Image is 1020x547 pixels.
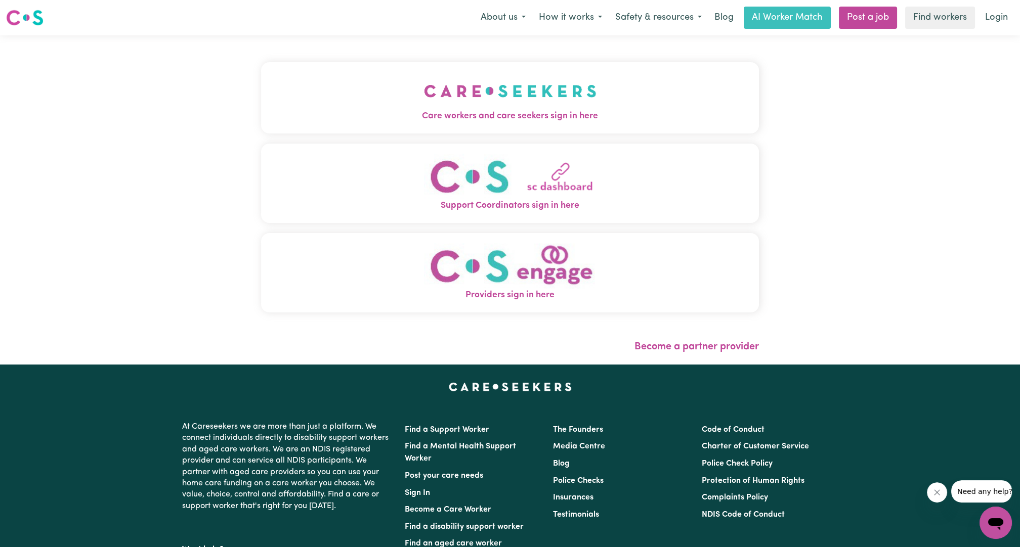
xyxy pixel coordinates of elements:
span: Support Coordinators sign in here [261,199,759,212]
a: Blog [553,460,570,468]
a: Sign In [405,489,430,497]
a: Police Checks [553,477,604,485]
a: Become a partner provider [634,342,759,352]
a: NDIS Code of Conduct [702,511,785,519]
a: The Founders [553,426,603,434]
span: Care workers and care seekers sign in here [261,110,759,123]
a: Careseekers logo [6,6,44,29]
a: AI Worker Match [744,7,831,29]
iframe: Message from company [951,480,1012,503]
iframe: Close message [927,482,947,503]
p: At Careseekers we are more than just a platform. We connect individuals directly to disability su... [182,417,393,516]
span: Providers sign in here [261,289,759,302]
a: Post your care needs [405,472,483,480]
a: Code of Conduct [702,426,764,434]
a: Testimonials [553,511,599,519]
a: Careseekers home page [449,383,572,391]
button: Safety & resources [609,7,708,28]
a: Police Check Policy [702,460,773,468]
button: Support Coordinators sign in here [261,144,759,223]
a: Find workers [905,7,975,29]
button: Providers sign in here [261,233,759,312]
a: Find a Mental Health Support Worker [405,442,516,463]
img: Careseekers logo [6,9,44,27]
a: Login [979,7,1014,29]
a: Find a Support Worker [405,426,489,434]
span: Need any help? [6,7,61,15]
a: Protection of Human Rights [702,477,804,485]
a: Find a disability support worker [405,523,524,531]
a: Insurances [553,493,593,502]
button: How it works [532,7,609,28]
iframe: Button to launch messaging window [980,507,1012,539]
button: About us [474,7,532,28]
a: Post a job [839,7,897,29]
a: Media Centre [553,442,605,450]
a: Charter of Customer Service [702,442,809,450]
button: Care workers and care seekers sign in here [261,62,759,133]
a: Complaints Policy [702,493,768,502]
a: Become a Care Worker [405,506,491,514]
a: Blog [708,7,740,29]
